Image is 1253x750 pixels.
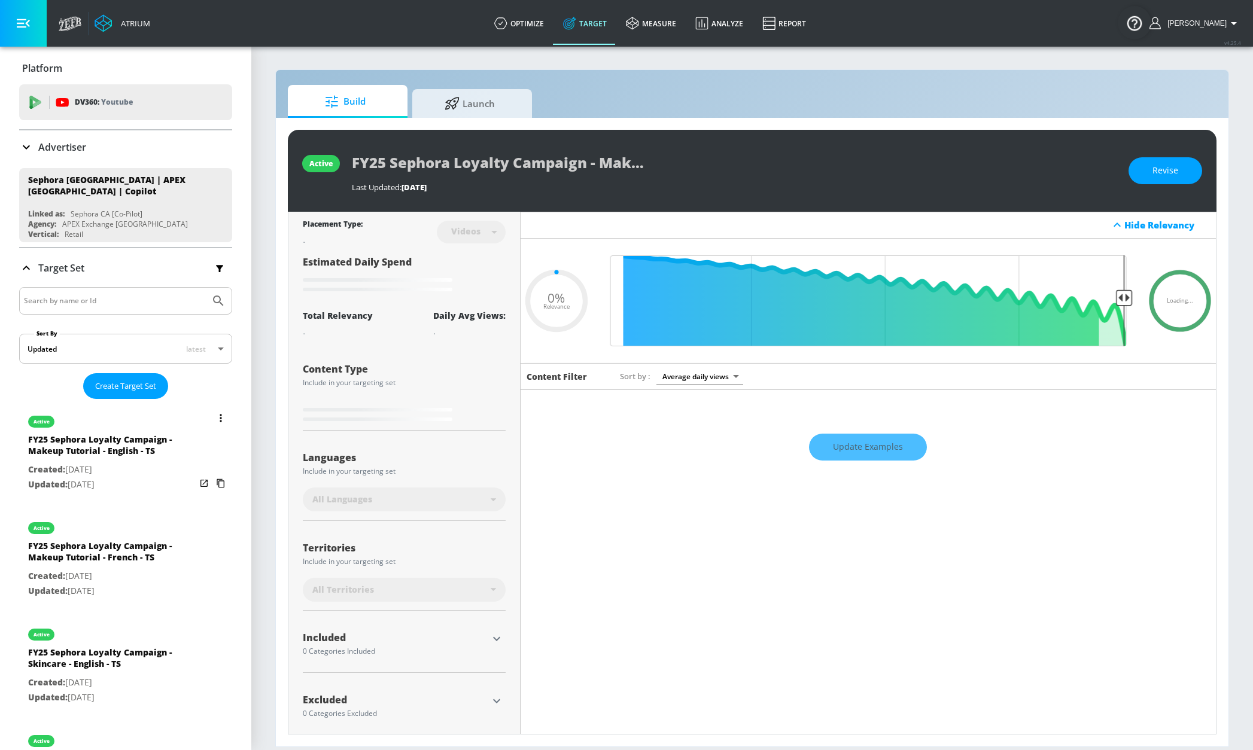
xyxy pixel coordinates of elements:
div: active [34,419,50,425]
h6: Content Filter [527,371,587,382]
div: Videos [445,226,486,236]
input: Search by name or Id [24,293,205,309]
div: active [309,158,333,169]
div: All Territories [303,578,506,602]
div: Include in your targeting set [303,558,506,565]
div: Content Type [303,364,506,374]
div: Territories [303,543,506,553]
span: Updated: [28,585,68,596]
div: active [34,525,50,531]
div: FY25 Sephora Loyalty Campaign - Makeup Tutorial - French - TS [28,540,196,569]
p: Target Set [38,261,84,275]
span: v 4.25.4 [1224,39,1241,46]
div: Hide Relevancy [1124,219,1209,231]
div: Included [303,633,488,642]
a: Target [553,2,616,45]
button: [PERSON_NAME] [1149,16,1241,31]
div: Updated [28,344,57,354]
div: Atrium [116,18,150,29]
div: Linked as: [28,209,65,219]
div: Daily Avg Views: [433,310,506,321]
span: Sort by [620,371,650,382]
div: activeFY25 Sephora Loyalty Campaign - Makeup Tutorial - French - TSCreated:[DATE]Updated:[DATE] [19,510,232,607]
div: Advertiser [19,130,232,164]
div: Estimated Daily Spend [303,255,506,295]
div: Retail [65,229,83,239]
p: [DATE] [28,584,196,599]
span: Created: [28,464,65,475]
div: APEX Exchange [GEOGRAPHIC_DATA] [62,219,188,229]
div: Platform [19,51,232,85]
span: [DATE] [402,182,427,193]
p: [DATE] [28,690,196,705]
input: Final Threshold [604,255,1133,346]
span: Created: [28,570,65,581]
div: FY25 Sephora Loyalty Campaign - Makeup Tutorial - English - TS [28,434,196,462]
div: Sephora [GEOGRAPHIC_DATA] | APEX [GEOGRAPHIC_DATA] | CopilotLinked as:Sephora CA [Co-Pilot]Agency... [19,168,232,242]
button: Open in new window [196,475,212,492]
span: Estimated Daily Spend [303,255,412,269]
span: Relevance [543,304,570,310]
button: Open Resource Center [1118,6,1151,39]
div: Target Set [19,248,232,288]
div: 0 Categories Excluded [303,710,488,717]
span: login as: shannan.conley@zefr.com [1163,19,1227,28]
p: [DATE] [28,569,196,584]
div: Include in your targeting set [303,379,506,386]
div: Include in your targeting set [303,468,506,475]
label: Sort By [34,330,60,337]
div: Languages [303,453,506,462]
div: Excluded [303,695,488,705]
p: DV360: [75,96,133,109]
div: Sephora [GEOGRAPHIC_DATA] | APEX [GEOGRAPHIC_DATA] | Copilot [28,174,212,197]
p: Platform [22,62,62,75]
span: Revise [1152,163,1178,178]
button: Copy Targeting Set Link [212,475,229,492]
div: Last Updated: [352,182,1117,193]
a: Analyze [686,2,753,45]
button: Revise [1129,157,1202,184]
div: Agency: [28,219,56,229]
p: [DATE] [28,477,196,492]
span: All Territories [312,584,374,596]
div: Average daily views [656,368,743,385]
span: latest [186,344,206,354]
a: optimize [485,2,553,45]
p: Advertiser [38,141,86,154]
p: [DATE] [28,462,196,477]
div: active [34,632,50,638]
a: Report [753,2,816,45]
span: Launch [424,89,515,118]
a: measure [616,2,686,45]
span: All Languages [312,493,372,505]
div: active [34,738,50,744]
span: Create Target Set [95,379,156,393]
span: Build [300,87,391,116]
div: activeFY25 Sephora Loyalty Campaign - Skincare - English - TSCreated:[DATE]Updated:[DATE] [19,617,232,714]
div: Total Relevancy [303,310,373,321]
p: [DATE] [28,675,196,690]
div: activeFY25 Sephora Loyalty Campaign - Makeup Tutorial - English - TSCreated:[DATE]Updated:[DATE] [19,404,232,501]
span: Loading... [1167,298,1193,304]
button: Create Target Set [83,373,168,399]
div: Sephora CA [Co-Pilot] [71,209,142,219]
a: Atrium [95,14,150,32]
span: Created: [28,676,65,688]
span: Updated: [28,478,68,490]
div: All Languages [303,487,506,511]
div: Vertical: [28,229,59,239]
div: FY25 Sephora Loyalty Campaign - Skincare - English - TS [28,647,196,675]
div: Hide Relevancy [521,212,1216,239]
span: Updated: [28,691,68,703]
p: Youtube [101,96,133,108]
div: 0 Categories Included [303,648,488,655]
span: 0% [548,291,565,304]
div: DV360: Youtube [19,84,232,120]
div: Placement Type: [303,219,363,231]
